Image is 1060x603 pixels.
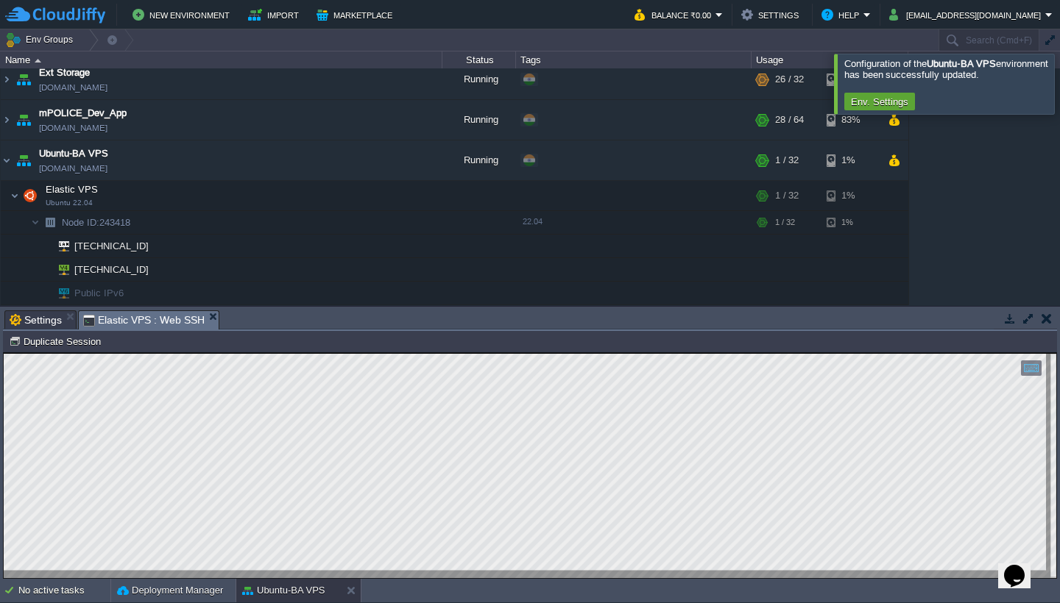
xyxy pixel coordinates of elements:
[442,60,516,99] div: Running
[741,6,803,24] button: Settings
[442,100,516,140] div: Running
[73,264,151,275] a: [TECHNICAL_ID]
[73,240,151,251] a: [TECHNICAL_ID]
[46,199,93,207] span: Ubuntu 22.04
[62,217,99,228] span: Node ID:
[39,80,107,95] span: [DOMAIN_NAME]
[13,60,34,99] img: AMDAwAAAACH5BAEAAAAALAAAAAABAAEAAAICRAEAOw==
[927,58,996,69] b: Ubuntu-BA VPS
[827,181,875,210] div: 1%
[9,335,105,348] button: Duplicate Session
[39,106,127,121] a: mPOLICE_Dev_App
[39,65,90,80] a: Ext Storage
[998,544,1045,588] iframe: chat widget
[83,311,205,329] span: Elastic VPS : Web SSH
[18,579,110,602] div: No active tasks
[442,140,516,180] div: Running
[1,51,442,68] div: Name
[775,211,795,234] div: 1 / 32
[775,60,804,99] div: 26 / 32
[73,258,151,281] span: [TECHNICAL_ID]
[13,100,34,140] img: AMDAwAAAACH5BAEAAAAALAAAAAABAAEAAAICRAEAOw==
[39,121,107,135] a: [DOMAIN_NAME]
[827,60,875,99] div: 60%
[5,29,78,50] button: Env Groups
[35,59,41,63] img: AMDAwAAAACH5BAEAAAAALAAAAAABAAEAAAICRAEAOw==
[1,100,13,140] img: AMDAwAAAACH5BAEAAAAALAAAAAABAAEAAAICRAEAOw==
[132,6,234,24] button: New Environment
[523,217,543,226] span: 22.04
[5,6,105,24] img: CloudJiffy
[40,258,49,281] img: AMDAwAAAACH5BAEAAAAALAAAAAABAAEAAAICRAEAOw==
[517,51,751,68] div: Tags
[889,6,1045,24] button: [EMAIL_ADDRESS][DOMAIN_NAME]
[775,100,804,140] div: 28 / 64
[73,235,151,257] span: [TECHNICAL_ID]
[317,6,397,24] button: Marketplace
[39,146,108,161] a: Ubuntu-BA VPS
[847,95,913,108] button: Env. Settings
[1,60,13,99] img: AMDAwAAAACH5BAEAAAAALAAAAAABAAEAAAICRAEAOw==
[44,184,100,195] a: Elastic VPSUbuntu 22.04
[20,181,40,210] img: AMDAwAAAACH5BAEAAAAALAAAAAABAAEAAAICRAEAOw==
[40,235,49,257] img: AMDAwAAAACH5BAEAAAAALAAAAAABAAEAAAICRAEAOw==
[635,6,715,24] button: Balance ₹0.00
[10,181,19,210] img: AMDAwAAAACH5BAEAAAAALAAAAAABAAEAAAICRAEAOw==
[775,140,799,180] div: 1 / 32
[73,282,126,304] span: Public IPv6
[844,58,1048,80] span: Configuration of the environment has been successfully updated.
[39,161,107,176] span: [DOMAIN_NAME]
[1,140,13,180] img: AMDAwAAAACH5BAEAAAAALAAAAAABAAEAAAICRAEAOw==
[49,235,69,257] img: AMDAwAAAACH5BAEAAAAALAAAAAABAAEAAAICRAEAOw==
[44,183,100,196] span: Elastic VPS
[60,216,132,229] span: 243418
[242,583,325,598] button: Ubuntu-BA VPS
[248,6,303,24] button: Import
[49,282,69,304] img: AMDAwAAAACH5BAEAAAAALAAAAAABAAEAAAICRAEAOw==
[60,216,132,229] a: Node ID:243418
[117,583,223,598] button: Deployment Manager
[31,211,40,234] img: AMDAwAAAACH5BAEAAAAALAAAAAABAAEAAAICRAEAOw==
[821,6,863,24] button: Help
[827,211,875,234] div: 1%
[49,258,69,281] img: AMDAwAAAACH5BAEAAAAALAAAAAABAAEAAAICRAEAOw==
[73,288,126,299] a: Public IPv6
[40,282,49,304] img: AMDAwAAAACH5BAEAAAAALAAAAAABAAEAAAICRAEAOw==
[443,51,515,68] div: Status
[827,100,875,140] div: 83%
[13,140,34,180] img: AMDAwAAAACH5BAEAAAAALAAAAAABAAEAAAICRAEAOw==
[827,140,875,180] div: 1%
[10,311,62,329] span: Settings
[775,181,799,210] div: 1 / 32
[40,211,60,234] img: AMDAwAAAACH5BAEAAAAALAAAAAABAAEAAAICRAEAOw==
[752,51,908,68] div: Usage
